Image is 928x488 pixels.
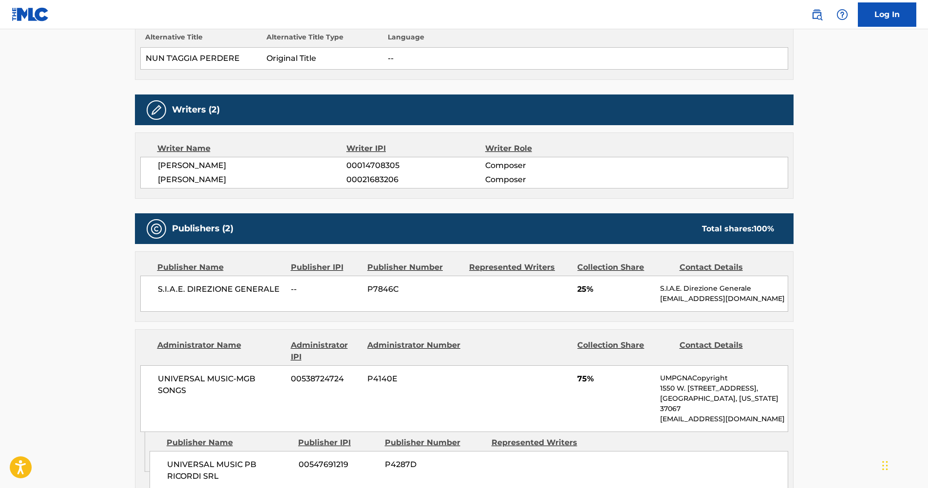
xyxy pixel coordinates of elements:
[385,459,484,470] span: P4287D
[158,160,347,171] span: [PERSON_NAME]
[492,437,591,449] div: Represented Writers
[158,373,284,396] span: UNIVERSAL MUSIC-MGB SONGS
[299,459,378,470] span: 00547691219
[485,160,611,171] span: Composer
[660,394,787,414] p: [GEOGRAPHIC_DATA], [US_STATE] 37067
[577,373,653,385] span: 75%
[157,262,284,273] div: Publisher Name
[12,7,49,21] img: MLC Logo
[858,2,916,27] a: Log In
[367,283,462,295] span: P7846C
[702,223,774,235] div: Total shares:
[833,5,852,24] div: Help
[140,48,262,70] td: NUN T'AGGIA PERDERE
[577,262,672,273] div: Collection Share
[167,459,291,482] span: UNIVERSAL MUSIC PB RICORDI SRL
[469,262,570,273] div: Represented Writers
[158,174,347,186] span: [PERSON_NAME]
[157,143,347,154] div: Writer Name
[346,174,485,186] span: 00021683206
[383,32,788,48] th: Language
[680,339,774,363] div: Contact Details
[577,283,653,295] span: 25%
[485,143,611,154] div: Writer Role
[172,104,220,115] h5: Writers (2)
[836,9,848,20] img: help
[879,441,928,488] iframe: Chat Widget
[262,48,383,70] td: Original Title
[385,437,484,449] div: Publisher Number
[291,373,360,385] span: 00538724724
[383,48,788,70] td: --
[298,437,378,449] div: Publisher IPI
[660,383,787,394] p: 1550 W. [STREET_ADDRESS],
[346,143,485,154] div: Writer IPI
[172,223,233,234] h5: Publishers (2)
[291,283,360,295] span: --
[151,223,162,235] img: Publishers
[754,224,774,233] span: 100 %
[157,339,284,363] div: Administrator Name
[660,373,787,383] p: UMPGNACopyright
[882,451,888,480] div: Trascina
[485,174,611,186] span: Composer
[807,5,827,24] a: Public Search
[158,283,284,295] span: S.I.A.E. DIREZIONE GENERALE
[577,339,672,363] div: Collection Share
[151,104,162,116] img: Writers
[291,262,360,273] div: Publisher IPI
[262,32,383,48] th: Alternative Title Type
[367,262,462,273] div: Publisher Number
[680,262,774,273] div: Contact Details
[660,294,787,304] p: [EMAIL_ADDRESS][DOMAIN_NAME]
[140,32,262,48] th: Alternative Title
[167,437,291,449] div: Publisher Name
[660,414,787,424] p: [EMAIL_ADDRESS][DOMAIN_NAME]
[811,9,823,20] img: search
[346,160,485,171] span: 00014708305
[367,339,462,363] div: Administrator Number
[291,339,360,363] div: Administrator IPI
[660,283,787,294] p: S.I.A.E. Direzione Generale
[879,441,928,488] div: Widget chat
[367,373,462,385] span: P4140E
